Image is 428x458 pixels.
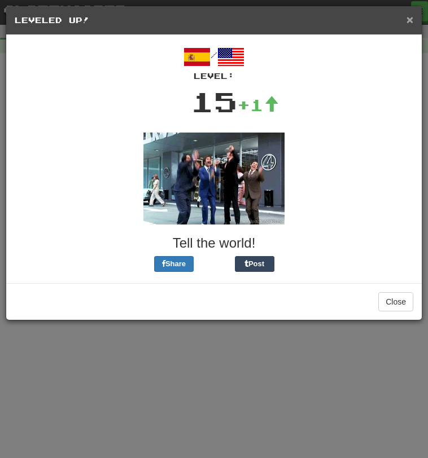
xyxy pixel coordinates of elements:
button: Close [378,292,413,311]
h3: Tell the world! [15,236,413,250]
button: Share [154,256,194,272]
button: Post [235,256,274,272]
button: Close [407,14,413,25]
div: +1 [237,94,279,116]
h5: Leveled Up! [15,15,413,26]
span: × [407,13,413,26]
div: / [15,43,413,82]
div: 15 [191,82,237,121]
div: Level: [15,71,413,82]
iframe: X Post Button [194,256,235,272]
img: anchorman-0f45bd94e4bc77b3e4009f63bd0ea52a2253b4c1438f2773e23d74ae24afd04f.gif [143,133,285,224]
